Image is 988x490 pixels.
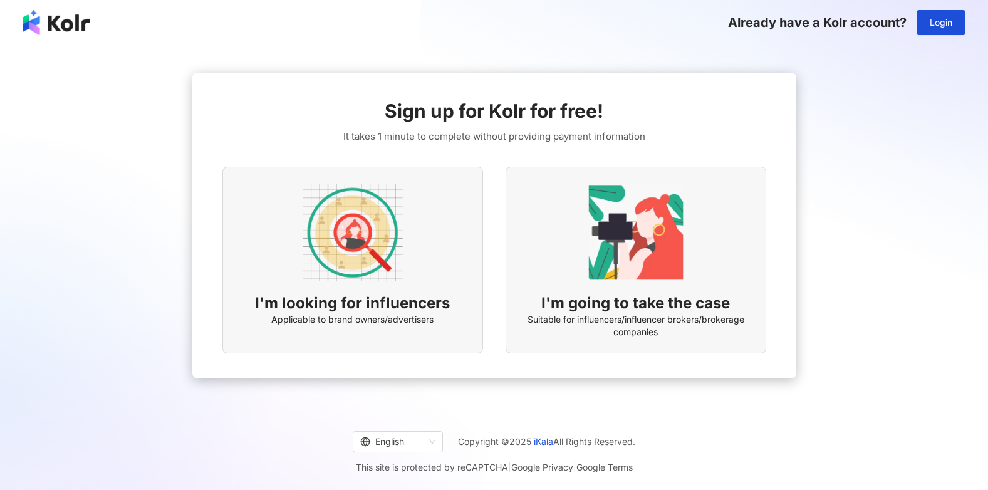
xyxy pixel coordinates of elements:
span: Suitable for influencers/influencer brokers/brokerage companies [521,313,751,338]
span: Copyright © 2025 All Rights Reserved. [458,434,635,449]
div: English [360,432,424,452]
a: iKala [534,436,553,447]
span: Applicable to brand owners/advertisers [271,313,434,326]
a: Google Privacy [511,462,573,472]
span: I'm looking for influencers [255,293,450,314]
span: Already have a Kolr account? [728,15,907,30]
a: Google Terms [576,462,633,472]
span: | [573,462,576,472]
span: | [508,462,511,472]
span: This site is protected by reCAPTCHA [356,460,633,475]
span: Sign up for Kolr for free! [385,98,603,124]
img: logo [23,10,90,35]
button: Login [917,10,965,35]
span: Login [930,18,952,28]
img: KOL identity option [586,182,686,283]
span: It takes 1 minute to complete without providing payment information [343,129,645,144]
img: AD identity option [303,182,403,283]
span: I'm going to take the case [541,293,730,314]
